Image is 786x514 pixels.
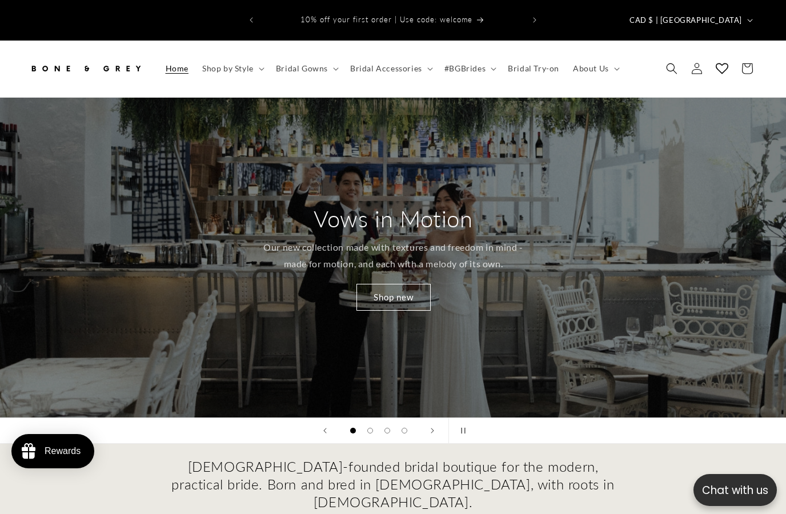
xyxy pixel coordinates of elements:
h2: Vows in Motion [314,204,472,234]
span: Bridal Try-on [508,63,559,74]
span: 10% off your first order | Use code: welcome [300,15,472,24]
button: Load slide 3 of 4 [379,422,396,439]
h2: [DEMOGRAPHIC_DATA]-founded bridal boutique for the modern, practical bride. Born and bred in [DEM... [170,457,616,511]
span: Home [166,63,189,74]
summary: Shop by Style [195,57,269,81]
p: Chat with us [693,482,777,499]
span: CAD $ | [GEOGRAPHIC_DATA] [629,15,742,26]
p: Our new collection made with textures and freedom in mind - made for motion, and each with a melo... [258,239,529,272]
button: Open chatbox [693,474,777,506]
span: Bridal Accessories [350,63,422,74]
button: Next announcement [522,9,547,31]
a: Bone and Grey Bridal [25,52,147,86]
button: Load slide 2 of 4 [362,422,379,439]
a: Bridal Try-on [501,57,566,81]
button: Load slide 1 of 4 [344,422,362,439]
span: #BGBrides [444,63,486,74]
span: Shop by Style [202,63,254,74]
span: Bridal Gowns [276,63,328,74]
button: Load slide 4 of 4 [396,422,413,439]
img: Bone and Grey Bridal [29,56,143,81]
button: Pause slideshow [448,418,474,443]
div: Rewards [45,446,81,456]
button: Previous announcement [239,9,264,31]
summary: Search [659,56,684,81]
summary: About Us [566,57,624,81]
button: Previous slide [312,418,338,443]
summary: #BGBrides [438,57,501,81]
summary: Bridal Accessories [343,57,438,81]
button: Next slide [420,418,445,443]
span: About Us [573,63,609,74]
a: Shop new [356,284,430,311]
a: Home [159,57,195,81]
button: CAD $ | [GEOGRAPHIC_DATA] [623,9,757,31]
summary: Bridal Gowns [269,57,343,81]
